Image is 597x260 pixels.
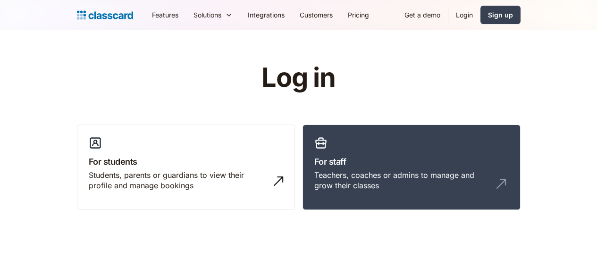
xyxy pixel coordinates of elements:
[77,8,133,22] a: Logo
[488,10,513,20] div: Sign up
[77,125,295,210] a: For studentsStudents, parents or guardians to view their profile and manage bookings
[448,4,480,25] a: Login
[144,4,186,25] a: Features
[292,4,340,25] a: Customers
[303,125,521,210] a: For staffTeachers, coaches or admins to manage and grow their classes
[186,4,240,25] div: Solutions
[149,63,448,92] h1: Log in
[314,155,509,168] h3: For staff
[89,170,264,191] div: Students, parents or guardians to view their profile and manage bookings
[397,4,448,25] a: Get a demo
[89,155,283,168] h3: For students
[193,10,221,20] div: Solutions
[340,4,377,25] a: Pricing
[480,6,521,24] a: Sign up
[240,4,292,25] a: Integrations
[314,170,490,191] div: Teachers, coaches or admins to manage and grow their classes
